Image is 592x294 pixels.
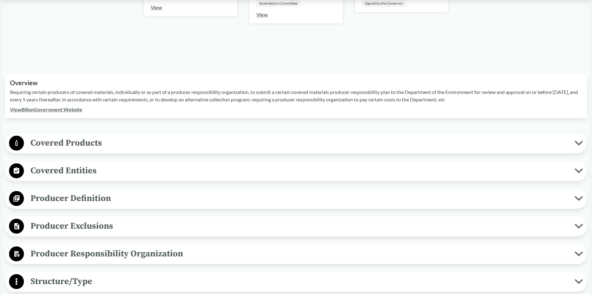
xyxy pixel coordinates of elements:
span: Covered Entities [24,164,575,178]
span: Structure/Type [24,274,575,288]
span: Producer Responsibility Organization [24,247,575,261]
span: Producer Definition [24,191,575,205]
a: ViewBillonGovernment Website [10,106,82,112]
h2: Overview [10,79,582,86]
a: View [151,4,162,10]
button: Covered Products [7,135,585,151]
p: Requiring certain producers of covered materials, individually or as part of a producer responsib... [10,88,582,103]
span: Producer Exclusions [24,219,575,233]
button: Producer Responsibility Organization [7,246,585,262]
button: Producer Definition [7,191,585,207]
span: Covered Products [24,136,575,150]
button: Structure/Type [7,274,585,290]
button: Producer Exclusions [7,218,585,234]
button: Covered Entities [7,163,585,179]
a: View [256,12,268,17]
